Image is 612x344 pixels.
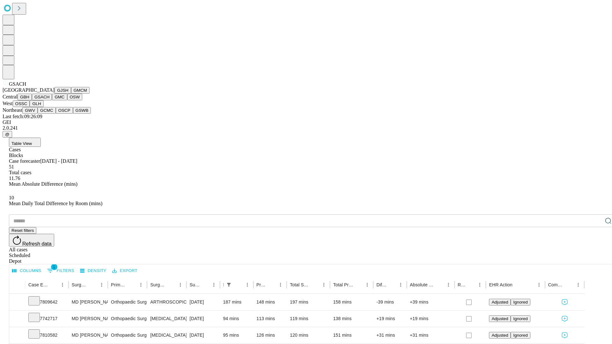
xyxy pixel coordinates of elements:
[492,333,508,338] span: Adjusted
[209,280,218,289] button: Menu
[3,101,13,106] span: West
[257,327,284,343] div: 126 mins
[9,164,14,169] span: 51
[30,100,43,107] button: GLH
[5,132,10,137] span: @
[535,280,543,289] button: Menu
[354,280,363,289] button: Sort
[257,311,284,327] div: 113 mins
[71,87,90,94] button: GMCM
[11,228,34,233] span: Reset filters
[67,94,83,100] button: OSW
[376,311,404,327] div: +19 mins
[12,313,22,325] button: Expand
[513,280,522,289] button: Sort
[11,141,32,146] span: Table View
[475,280,484,289] button: Menu
[565,280,574,289] button: Sort
[72,311,105,327] div: MD [PERSON_NAME] [PERSON_NAME] Md
[376,282,387,287] div: Difference
[489,299,511,305] button: Adjusted
[513,300,528,305] span: Ignored
[12,297,22,308] button: Expand
[13,100,30,107] button: OSSC
[466,280,475,289] button: Sort
[333,327,370,343] div: 151 mins
[513,333,528,338] span: Ignored
[310,280,319,289] button: Sort
[548,282,564,287] div: Comments
[111,282,127,287] div: Primary Service
[51,264,57,270] span: 1
[444,280,453,289] button: Menu
[55,87,71,94] button: GJSH
[88,280,97,289] button: Sort
[3,131,12,138] button: @
[410,282,434,287] div: Absolute Difference
[410,327,451,343] div: +31 mins
[3,114,42,119] span: Last fetch: 09:26:09
[410,294,451,310] div: +39 mins
[9,158,40,164] span: Case forecaster
[489,282,512,287] div: EHR Action
[9,138,41,147] button: Table View
[257,282,267,287] div: Predicted In Room Duration
[376,327,404,343] div: +31 mins
[72,282,88,287] div: Surgeon Name
[190,282,200,287] div: Surgery Date
[511,332,530,339] button: Ignored
[3,119,609,125] div: GEI
[190,294,217,310] div: [DATE]
[290,311,327,327] div: 119 mins
[150,327,183,343] div: [MEDICAL_DATA] [MEDICAL_DATA]
[32,94,52,100] button: GSACH
[28,327,65,343] div: 7810582
[492,300,508,305] span: Adjusted
[73,107,91,114] button: GSWB
[257,294,284,310] div: 148 mins
[52,94,67,100] button: GMC
[190,327,217,343] div: [DATE]
[111,327,144,343] div: Orthopaedic Surgery
[176,280,185,289] button: Menu
[276,280,285,289] button: Menu
[150,294,183,310] div: ARTHROSCOPICALLY AIDED ACL RECONSTRUCTION
[22,241,52,247] span: Refresh data
[78,266,108,276] button: Density
[234,280,243,289] button: Sort
[46,266,76,276] button: Show filters
[511,299,530,305] button: Ignored
[435,280,444,289] button: Sort
[513,316,528,321] span: Ignored
[9,176,20,181] span: 11.76
[11,266,43,276] button: Select columns
[56,107,73,114] button: OSCP
[40,158,77,164] span: [DATE] - [DATE]
[223,282,224,287] div: Scheduled In Room Duration
[223,311,250,327] div: 94 mins
[18,94,32,100] button: GBH
[3,107,22,113] span: Northeast
[333,294,370,310] div: 158 mins
[333,282,353,287] div: Total Predicted Duration
[319,280,328,289] button: Menu
[127,280,136,289] button: Sort
[511,315,530,322] button: Ignored
[200,280,209,289] button: Sort
[9,195,14,200] span: 10
[111,266,139,276] button: Export
[333,311,370,327] div: 138 mins
[72,327,105,343] div: MD [PERSON_NAME] [PERSON_NAME] Md
[72,294,105,310] div: MD [PERSON_NAME] [PERSON_NAME] Md
[150,282,166,287] div: Surgery Name
[3,94,18,99] span: Central
[387,280,396,289] button: Sort
[38,107,56,114] button: GCMC
[492,316,508,321] span: Adjusted
[3,87,55,93] span: [GEOGRAPHIC_DATA]
[574,280,583,289] button: Menu
[223,327,250,343] div: 95 mins
[58,280,67,289] button: Menu
[9,201,102,206] span: Mean Daily Total Difference by Room (mins)
[111,294,144,310] div: Orthopaedic Surgery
